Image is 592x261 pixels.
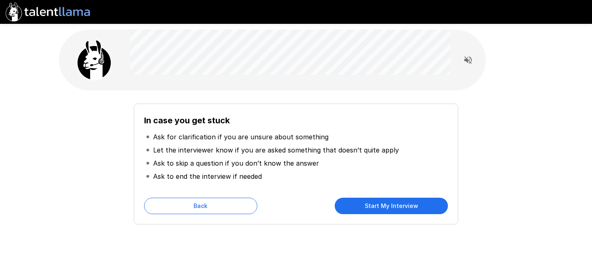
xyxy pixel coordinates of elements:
button: Back [144,198,257,214]
p: Ask to end the interview if needed [153,171,262,181]
b: In case you get stuck [144,115,230,125]
p: Let the interviewer know if you are asked something that doesn’t quite apply [153,145,399,155]
button: Read questions aloud [460,52,476,68]
button: Start My Interview [335,198,448,214]
p: Ask to skip a question if you don’t know the answer [153,158,319,168]
p: Ask for clarification if you are unsure about something [153,132,329,142]
img: llama_clean.png [74,39,115,81]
